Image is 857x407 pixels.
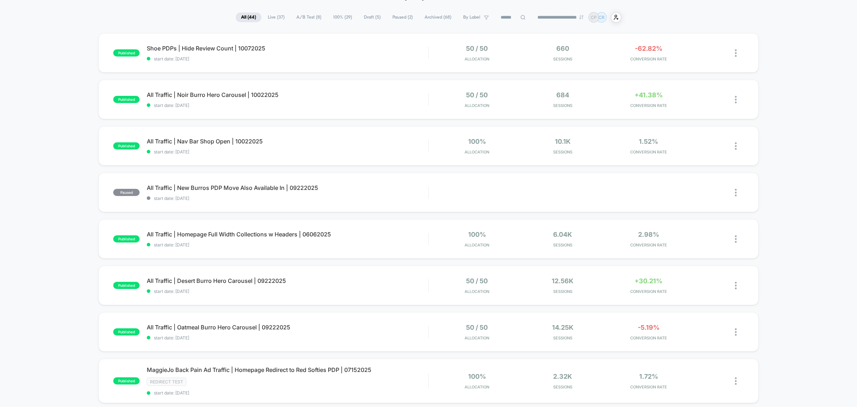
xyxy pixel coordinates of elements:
[591,15,597,20] p: CP
[579,15,583,19] img: end
[113,189,140,196] span: paused
[147,231,428,238] span: All Traffic | Homepage Full Width Collections w Headers | 06062025
[552,277,573,285] span: 12.56k
[147,91,428,98] span: All Traffic | Noir Burro Hero Carousel | 10022025
[465,57,489,62] span: Allocation
[735,142,737,150] img: close
[607,384,690,389] span: CONVERSION RATE
[468,231,486,238] span: 100%
[147,138,428,145] span: All Traffic | Nav Bar Shop Open | 10022025
[522,384,604,389] span: Sessions
[147,196,428,201] span: start date: [DATE]
[522,242,604,247] span: Sessions
[735,328,737,336] img: close
[607,335,690,340] span: CONVERSION RATE
[635,277,662,285] span: +30.21%
[147,45,428,52] span: Shoe PDPs | Hide Review Count | 10072025
[147,56,428,62] span: start date: [DATE]
[147,184,428,191] span: All Traffic | New Burros PDP Move Also Available In | 09222025
[291,13,327,22] span: A/B Test ( 8 )
[607,57,690,62] span: CONVERSION RATE
[466,277,488,285] span: 50 / 50
[113,96,140,103] span: published
[522,103,604,108] span: Sessions
[466,45,488,52] span: 50 / 50
[113,235,140,242] span: published
[147,149,428,155] span: start date: [DATE]
[147,103,428,108] span: start date: [DATE]
[463,15,480,20] span: By Label
[147,335,428,340] span: start date: [DATE]
[147,289,428,294] span: start date: [DATE]
[735,189,737,196] img: close
[552,324,573,331] span: 14.25k
[147,242,428,247] span: start date: [DATE]
[465,242,489,247] span: Allocation
[465,289,489,294] span: Allocation
[553,231,572,238] span: 6.04k
[635,45,662,52] span: -62.82%
[522,57,604,62] span: Sessions
[735,282,737,289] img: close
[607,103,690,108] span: CONVERSION RATE
[638,324,660,331] span: -5.19%
[607,242,690,247] span: CONVERSION RATE
[735,377,737,385] img: close
[465,335,489,340] span: Allocation
[113,328,140,335] span: published
[465,149,489,155] span: Allocation
[555,138,571,145] span: 10.1k
[236,13,261,22] span: All ( 44 )
[113,49,140,57] span: published
[262,13,290,22] span: Live ( 37 )
[147,390,428,396] span: start date: [DATE]
[113,282,140,289] span: published
[556,45,569,52] span: 660
[639,373,658,380] span: 1.72%
[147,366,428,373] span: MaggieJo Back Pain Ad Traffic | Homepage Redirect to Red Softies PDP | 07152025
[465,384,489,389] span: Allocation
[328,13,357,22] span: 100% ( 29 )
[553,373,572,380] span: 2.32k
[468,373,486,380] span: 100%
[638,231,659,238] span: 2.98%
[466,91,488,99] span: 50 / 50
[359,13,386,22] span: Draft ( 5 )
[598,15,605,20] p: CR
[735,96,737,103] img: close
[387,13,418,22] span: Paused ( 2 )
[113,142,140,149] span: published
[522,289,604,294] span: Sessions
[147,324,428,331] span: All Traffic | Oatmeal Burro Hero Carousel | 09222025
[466,324,488,331] span: 50 / 50
[522,335,604,340] span: Sessions
[113,377,140,384] span: published
[556,91,569,99] span: 684
[607,289,690,294] span: CONVERSION RATE
[522,149,604,155] span: Sessions
[607,149,690,155] span: CONVERSION RATE
[735,49,737,57] img: close
[468,138,486,145] span: 100%
[635,91,663,99] span: +41.38%
[147,378,186,386] span: Redirect Test
[465,103,489,108] span: Allocation
[735,235,737,243] img: close
[147,277,428,284] span: All Traffic | Desert Burro Hero Carousel | 09222025
[639,138,658,145] span: 1.52%
[419,13,457,22] span: Archived ( 68 )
